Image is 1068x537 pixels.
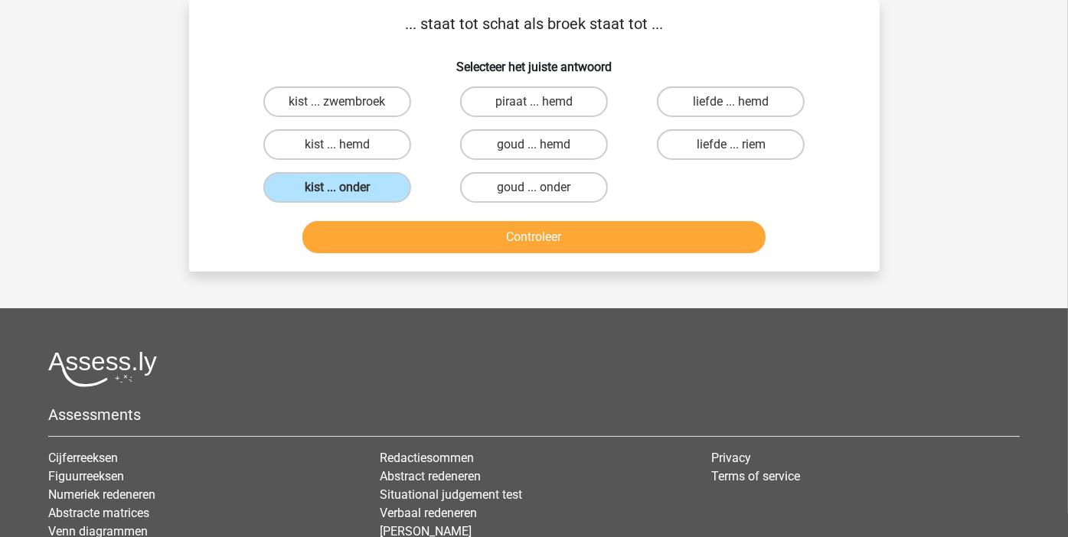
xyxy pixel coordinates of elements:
[48,451,118,465] a: Cijferreeksen
[48,469,124,483] a: Figuurreeksen
[657,86,805,117] label: liefde ... hemd
[380,506,477,520] a: Verbaal redeneren
[460,129,608,160] label: goud ... hemd
[48,351,157,387] img: Assessly logo
[380,469,481,483] a: Abstract redeneren
[380,487,522,502] a: Situational judgement test
[711,451,751,465] a: Privacy
[657,129,805,160] label: liefde ... riem
[48,405,1020,424] h5: Assessments
[214,47,855,74] h6: Selecteer het juiste antwoord
[263,86,411,117] label: kist ... zwembroek
[711,469,800,483] a: Terms of service
[460,86,608,117] label: piraat ... hemd
[48,506,149,520] a: Abstracte matrices
[214,12,855,35] p: ... staat tot schat als broek staat tot ...
[48,487,155,502] a: Numeriek redeneren
[302,221,766,253] button: Controleer
[263,172,411,203] label: kist ... onder
[263,129,411,160] label: kist ... hemd
[380,451,474,465] a: Redactiesommen
[460,172,608,203] label: goud ... onder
